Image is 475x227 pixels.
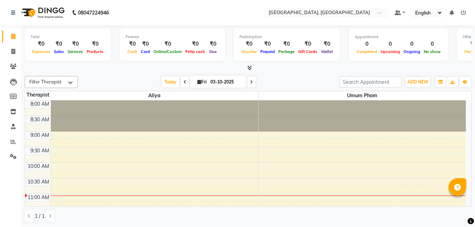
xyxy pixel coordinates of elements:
[29,100,51,108] div: 8:00 AM
[239,49,259,54] span: Voucher
[259,91,466,100] span: Umum Phom
[355,34,442,40] div: Appointment
[407,79,428,85] span: ADD NEW
[126,34,219,40] div: Finance
[296,40,319,48] div: ₹0
[239,40,259,48] div: ₹0
[422,40,442,48] div: 0
[152,49,184,54] span: Online/Custom
[52,40,66,48] div: ₹0
[406,77,430,87] button: ADD NEW
[296,49,319,54] span: Gift Cards
[208,49,219,54] span: Due
[277,49,296,54] span: Package
[51,91,258,100] span: Aliya
[139,49,152,54] span: Card
[319,40,335,48] div: ₹0
[319,49,335,54] span: Wallet
[355,40,379,48] div: 0
[29,132,51,139] div: 9:00 AM
[52,49,66,54] span: Sales
[29,79,62,85] span: Filter Therapist
[152,40,184,48] div: ₹0
[239,34,335,40] div: Redemption
[184,40,207,48] div: ₹0
[85,49,105,54] span: Products
[184,49,207,54] span: Petty cash
[85,40,105,48] div: ₹0
[277,40,296,48] div: ₹0
[78,3,109,23] b: 08047224946
[422,49,442,54] span: No show
[207,40,219,48] div: ₹0
[66,40,85,48] div: ₹0
[355,49,379,54] span: Completed
[30,40,52,48] div: ₹0
[126,49,139,54] span: Cash
[30,34,105,40] div: Total
[29,147,51,155] div: 9:30 AM
[162,76,179,87] span: Today
[379,49,402,54] span: Upcoming
[445,199,468,220] iframe: chat widget
[259,49,277,54] span: Prepaid
[126,40,139,48] div: ₹0
[340,76,401,87] input: Search Appointment
[35,213,45,220] span: 1 / 1
[30,49,52,54] span: Expenses
[26,163,51,170] div: 10:00 AM
[26,178,51,186] div: 10:30 AM
[402,49,422,54] span: Ongoing
[379,40,402,48] div: 0
[18,3,66,23] img: logo
[259,40,277,48] div: ₹0
[208,77,244,87] input: 2025-10-03
[66,49,85,54] span: Services
[196,79,208,85] span: Fri
[29,116,51,123] div: 8:30 AM
[25,91,51,99] div: Therapist
[26,194,51,201] div: 11:00 AM
[402,40,422,48] div: 0
[139,40,152,48] div: ₹0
